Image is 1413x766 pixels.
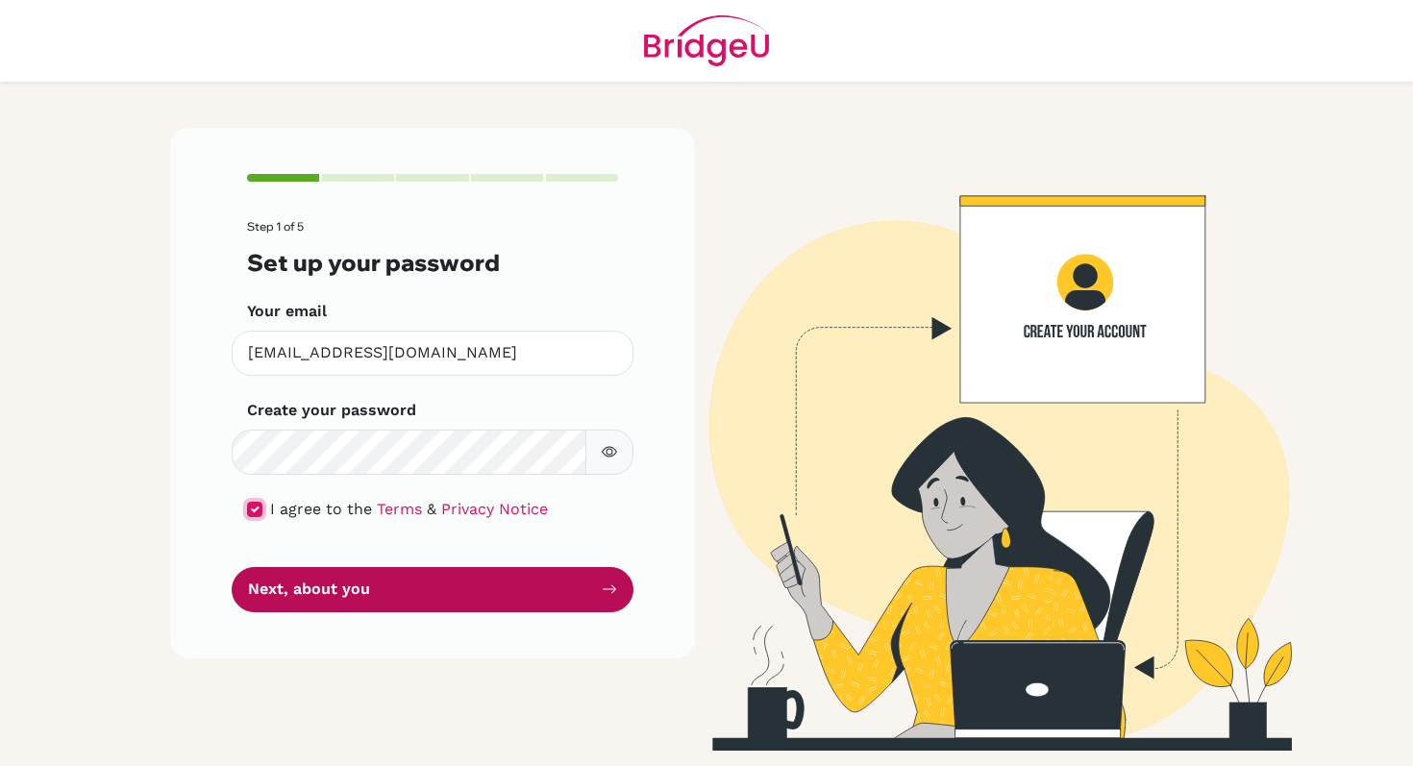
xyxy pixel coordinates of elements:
[232,567,633,612] button: Next, about you
[377,500,422,518] a: Terms
[247,300,327,323] label: Your email
[247,219,304,234] span: Step 1 of 5
[441,500,548,518] a: Privacy Notice
[427,500,436,518] span: &
[247,399,416,422] label: Create your password
[232,331,633,376] input: Insert your email*
[270,500,372,518] span: I agree to the
[247,249,618,277] h3: Set up your password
